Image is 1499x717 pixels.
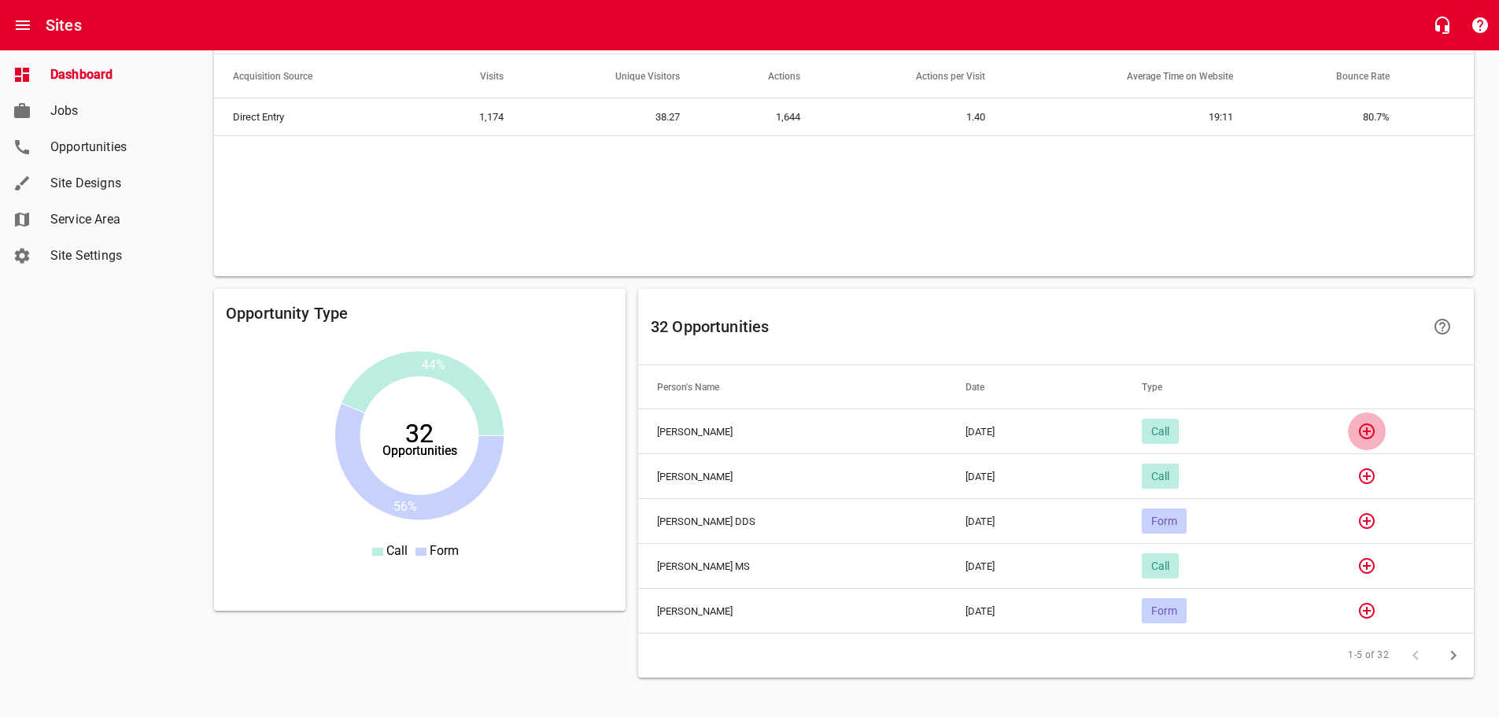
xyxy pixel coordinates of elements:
[522,98,699,136] td: 38.27
[386,543,408,558] span: Call
[947,365,1123,409] th: Date
[1142,425,1179,438] span: Call
[1423,308,1461,346] a: Learn more about your Opportunities
[638,544,947,589] td: [PERSON_NAME] MS
[638,589,947,634] td: [PERSON_NAME]
[394,498,418,513] text: 56%
[651,314,1420,339] h6: 32 Opportunities
[1142,553,1179,578] div: Call
[1142,419,1179,444] div: Call
[50,174,170,193] span: Site Designs
[638,365,947,409] th: Person's Name
[947,544,1123,589] td: [DATE]
[50,246,170,265] span: Site Settings
[947,454,1123,499] td: [DATE]
[1142,604,1187,617] span: Form
[1004,98,1252,136] td: 19:11
[638,499,947,544] td: [PERSON_NAME] DDS
[1142,470,1179,482] span: Call
[226,301,614,326] h6: Opportunity Type
[382,443,457,458] text: Opportunities
[1123,365,1329,409] th: Type
[638,454,947,499] td: [PERSON_NAME]
[1142,598,1187,623] div: Form
[405,419,434,449] text: 32
[214,54,416,98] th: Acquisition Source
[416,54,523,98] th: Visits
[50,102,170,120] span: Jobs
[1461,6,1499,44] button: Support Portal
[1142,515,1187,527] span: Form
[1348,648,1389,663] span: 1-5 of 32
[1252,98,1409,136] td: 80.7%
[947,499,1123,544] td: [DATE]
[214,98,416,136] td: Direct Entry
[1142,508,1187,534] div: Form
[430,543,459,558] span: Form
[50,138,170,157] span: Opportunities
[50,65,170,84] span: Dashboard
[819,54,1003,98] th: Actions per Visit
[1423,6,1461,44] button: Live Chat
[522,54,699,98] th: Unique Visitors
[638,409,947,454] td: [PERSON_NAME]
[1004,54,1252,98] th: Average Time on Website
[46,13,82,38] h6: Sites
[1142,464,1179,489] div: Call
[50,210,170,229] span: Service Area
[1252,54,1409,98] th: Bounce Rate
[947,409,1123,454] td: [DATE]
[699,54,819,98] th: Actions
[1142,560,1179,572] span: Call
[416,98,523,136] td: 1,174
[4,6,42,44] button: Open drawer
[819,98,1003,136] td: 1.40
[699,98,819,136] td: 1,644
[422,357,445,372] text: 44%
[947,589,1123,634] td: [DATE]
